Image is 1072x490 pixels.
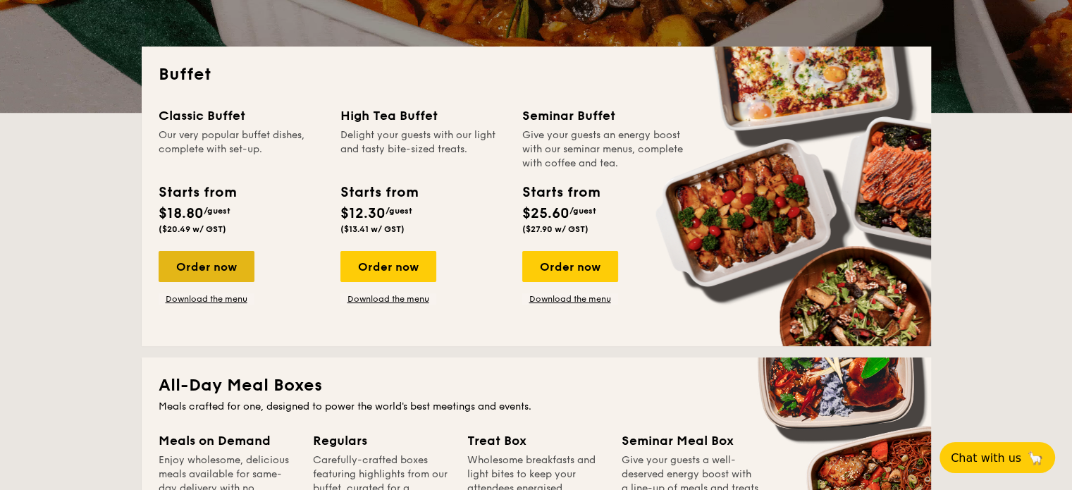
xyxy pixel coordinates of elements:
div: Regulars [313,431,450,451]
h2: All-Day Meal Boxes [159,374,914,397]
div: Meals crafted for one, designed to power the world's best meetings and events. [159,400,914,414]
div: Delight your guests with our light and tasty bite-sized treats. [340,128,505,171]
div: Starts from [522,182,599,203]
span: $18.80 [159,205,204,222]
div: Starts from [159,182,235,203]
div: Order now [340,251,436,282]
div: Give your guests an energy boost with our seminar menus, complete with coffee and tea. [522,128,687,171]
span: ($27.90 w/ GST) [522,224,589,234]
span: $12.30 [340,205,386,222]
a: Download the menu [340,293,436,305]
span: /guest [204,206,230,216]
div: Treat Box [467,431,605,451]
div: Starts from [340,182,417,203]
span: ($13.41 w/ GST) [340,224,405,234]
span: /guest [386,206,412,216]
a: Download the menu [159,293,254,305]
div: Meals on Demand [159,431,296,451]
div: Seminar Buffet [522,106,687,125]
h2: Buffet [159,63,914,86]
button: Chat with us🦙 [939,442,1055,473]
div: Classic Buffet [159,106,324,125]
div: Seminar Meal Box [622,431,759,451]
span: ($20.49 w/ GST) [159,224,226,234]
div: Order now [159,251,254,282]
span: 🦙 [1027,450,1044,466]
span: $25.60 [522,205,569,222]
span: Chat with us [951,451,1021,465]
div: Our very popular buffet dishes, complete with set-up. [159,128,324,171]
span: /guest [569,206,596,216]
div: High Tea Buffet [340,106,505,125]
a: Download the menu [522,293,618,305]
div: Order now [522,251,618,282]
